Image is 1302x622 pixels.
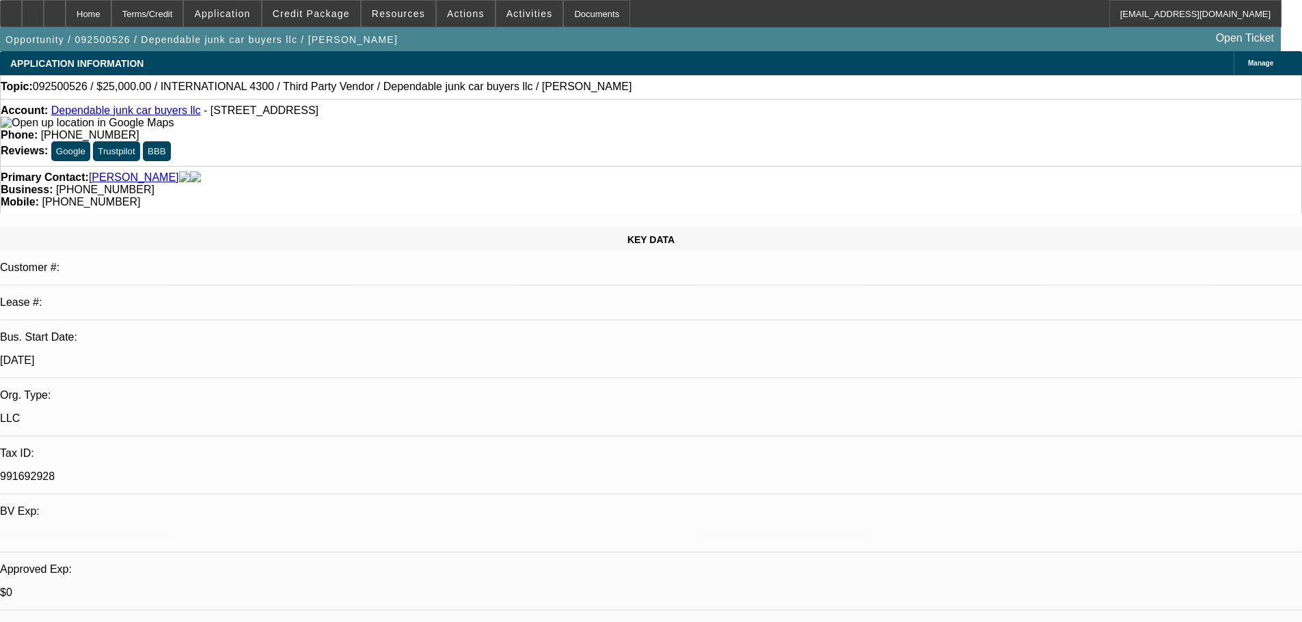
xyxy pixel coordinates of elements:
span: [PHONE_NUMBER] [42,196,140,208]
span: APPLICATION INFORMATION [10,58,144,69]
span: Activities [506,8,553,19]
strong: Account: [1,104,48,116]
a: View Google Maps [1,117,174,128]
button: Credit Package [262,1,360,27]
button: Google [51,141,90,161]
img: Open up location in Google Maps [1,117,174,129]
strong: Mobile: [1,196,39,208]
span: - [STREET_ADDRESS] [204,104,318,116]
strong: Primary Contact: [1,171,89,184]
span: Credit Package [273,8,350,19]
strong: Business: [1,184,53,195]
span: [PHONE_NUMBER] [56,184,154,195]
button: Activities [496,1,563,27]
button: Actions [437,1,495,27]
button: Application [184,1,260,27]
a: [PERSON_NAME] [89,171,179,184]
button: BBB [143,141,171,161]
a: Dependable junk car buyers llc [51,104,201,116]
button: Resources [362,1,435,27]
button: Trustpilot [93,141,139,161]
a: Open Ticket [1210,27,1279,50]
span: Resources [372,8,425,19]
span: 092500526 / $25,000.00 / INTERNATIONAL 4300 / Third Party Vendor / Dependable junk car buyers llc... [33,81,632,93]
img: linkedin-icon.png [190,171,201,184]
span: KEY DATA [627,234,675,245]
span: Manage [1248,59,1273,67]
span: Actions [447,8,485,19]
strong: Phone: [1,129,38,141]
strong: Reviews: [1,145,48,156]
span: Opportunity / 092500526 / Dependable junk car buyers llc / [PERSON_NAME] [5,34,398,45]
span: [PHONE_NUMBER] [41,129,139,141]
img: facebook-icon.png [179,171,190,184]
span: Application [194,8,250,19]
strong: Topic: [1,81,33,93]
